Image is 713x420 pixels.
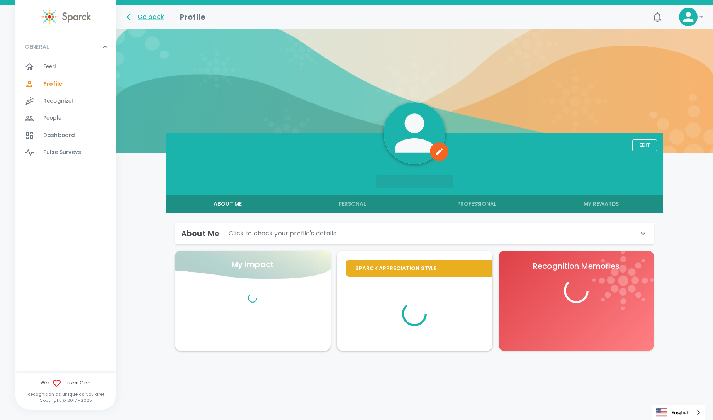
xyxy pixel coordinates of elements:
[43,114,61,122] span: People
[290,195,414,213] button: Personal
[43,63,56,71] span: Feed
[15,58,116,164] div: GENERAL
[15,397,116,403] p: Copyright © 2017 - 2025
[43,97,73,105] span: Recognize!
[43,132,75,139] span: Dashboard
[15,110,116,127] a: People
[180,11,205,23] h1: Profile
[15,35,116,58] div: GENERAL
[25,43,49,51] p: GENERAL
[15,379,116,388] span: We Luxer One
[15,144,116,161] a: Pulse Surveys
[15,76,116,93] a: Profile
[166,195,663,213] div: full width tabs
[652,405,705,420] aside: Language selected: English
[15,8,116,26] a: Sparck logo
[15,127,116,144] a: Dashboard
[181,227,219,240] h6: About Me
[41,8,91,26] img: Sparck logo
[508,260,645,272] p: Recognition Memories
[15,93,116,110] a: Recognize!
[15,58,116,75] a: Feed
[166,195,290,213] button: About Me
[355,264,483,272] p: Sparck Appreciation Style
[592,251,654,310] img: logo
[414,195,539,213] button: Professional
[43,149,81,156] span: Pulse Surveys
[652,405,705,420] div: Language
[231,258,274,271] p: My Impact
[652,405,705,420] a: English
[539,195,663,213] button: My Rewards
[175,223,654,244] div: About MeClick to check your profile's details
[632,139,657,151] button: Edit
[229,229,336,238] p: Click to check your profile's details
[125,12,164,22] button: Go back
[43,80,62,88] span: Profile
[15,391,116,397] p: Recognition as unique as you are!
